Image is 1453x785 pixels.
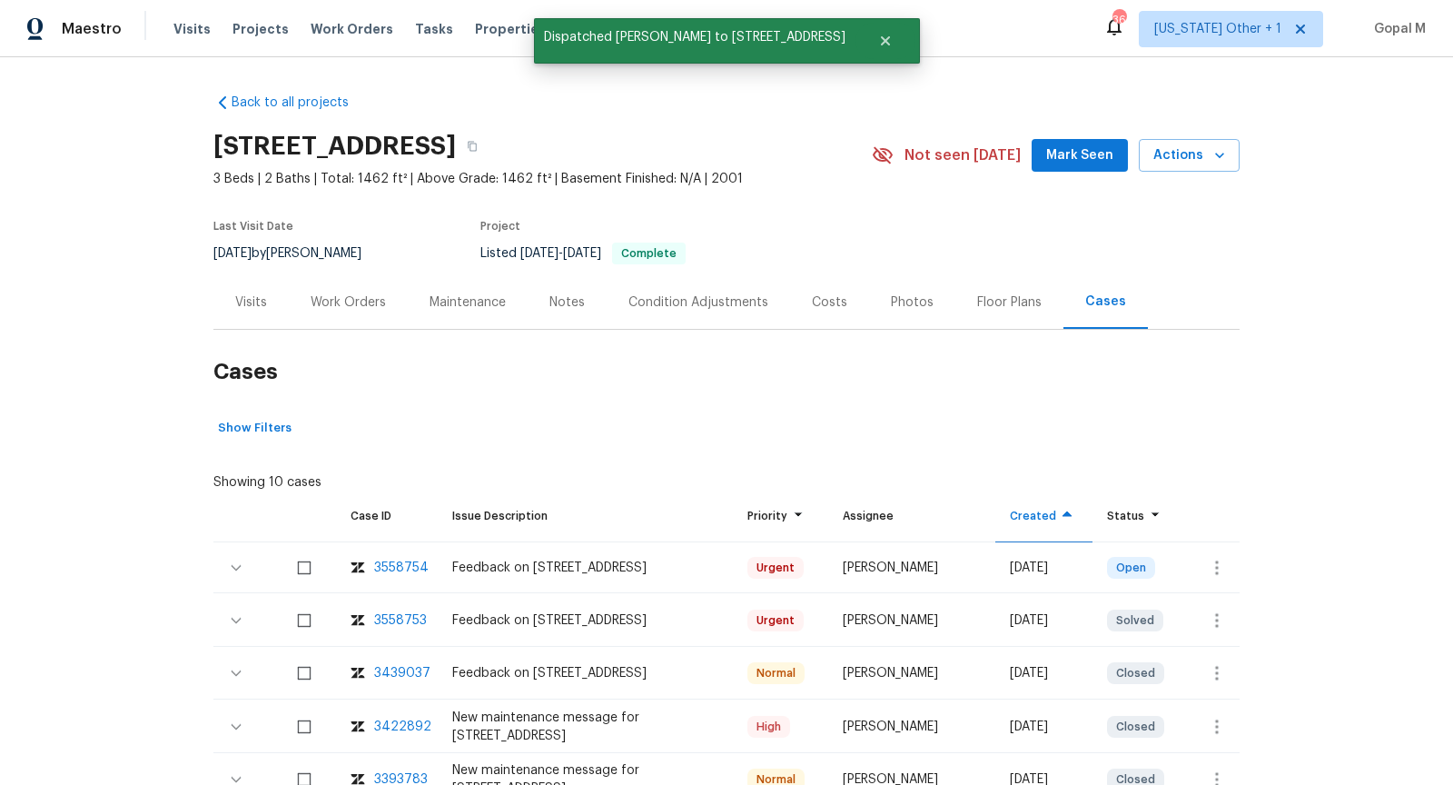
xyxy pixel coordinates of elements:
a: zendesk-icon3558754 [351,559,423,577]
button: Close [855,23,915,59]
span: Tasks [415,23,453,35]
span: Listed [480,247,686,260]
span: Closed [1109,718,1162,736]
span: [US_STATE] Other + 1 [1154,20,1281,38]
div: Notes [549,293,585,312]
div: [PERSON_NAME] [843,611,981,630]
div: Costs [812,293,847,312]
img: zendesk-icon [351,559,365,577]
div: Feedback on [STREET_ADDRESS] [452,664,719,682]
span: Mark Seen [1046,144,1113,167]
div: Issue Description [452,507,719,525]
div: Case ID [351,507,423,525]
div: Floor Plans [977,293,1042,312]
div: Work Orders [311,293,386,312]
div: [PERSON_NAME] [843,718,981,736]
div: [PERSON_NAME] [843,664,981,682]
div: [PERSON_NAME] [843,559,981,577]
div: Showing 10 cases [213,466,321,492]
button: Copy Address [456,130,489,163]
span: Show Filters [218,418,292,439]
div: [DATE] [1010,718,1078,736]
span: Urgent [749,611,802,630]
span: Closed [1109,664,1162,682]
span: Maestro [62,20,122,38]
a: Back to all projects [213,94,388,112]
div: [DATE] [1010,559,1078,577]
div: Condition Adjustments [628,293,768,312]
div: Photos [891,293,934,312]
span: 3 Beds | 2 Baths | Total: 1462 ft² | Above Grade: 1462 ft² | Basement Finished: N/A | 2001 [213,170,872,188]
div: [DATE] [1010,664,1078,682]
div: Visits [235,293,267,312]
a: zendesk-icon3439037 [351,664,423,682]
span: Open [1109,559,1153,577]
span: Gopal M [1367,20,1426,38]
a: zendesk-icon3558753 [351,611,423,630]
div: Maintenance [430,293,506,312]
div: Feedback on [STREET_ADDRESS] [452,611,719,630]
span: Work Orders [311,20,393,38]
button: Mark Seen [1032,139,1128,173]
span: [DATE] [563,247,601,260]
h2: [STREET_ADDRESS] [213,137,456,155]
button: Show Filters [213,414,296,442]
img: zendesk-icon [351,718,365,736]
div: 3422892 [374,718,431,736]
a: zendesk-icon3422892 [351,718,423,736]
span: Normal [749,664,803,682]
span: Dispatched [PERSON_NAME] to [STREET_ADDRESS] [534,18,855,56]
span: Project [480,221,520,232]
span: Not seen [DATE] [904,146,1021,164]
div: Cases [1085,293,1126,311]
span: Complete [614,248,684,259]
button: Actions [1139,139,1240,173]
div: New maintenance message for [STREET_ADDRESS] [452,709,719,745]
img: zendesk-icon [351,611,365,630]
span: Actions [1153,144,1225,167]
span: [DATE] [520,247,558,260]
div: 3439037 [374,664,430,682]
span: Urgent [749,559,802,577]
div: Feedback on [STREET_ADDRESS] [452,559,719,577]
div: 3558753 [374,611,427,630]
span: Visits [173,20,211,38]
span: Projects [232,20,289,38]
div: Priority [747,507,814,525]
div: Created [1010,507,1078,525]
div: [DATE] [1010,611,1078,630]
div: Assignee [843,507,981,525]
div: 3558754 [374,559,429,577]
span: Last Visit Date [213,221,293,232]
span: High [749,718,788,736]
div: by [PERSON_NAME] [213,243,383,264]
span: - [520,247,601,260]
span: Solved [1109,611,1161,630]
h2: Cases [213,330,1240,414]
span: [DATE] [213,247,252,260]
div: 36 [1112,11,1125,29]
img: zendesk-icon [351,664,365,682]
div: Status [1107,507,1166,525]
span: Properties [475,20,546,38]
